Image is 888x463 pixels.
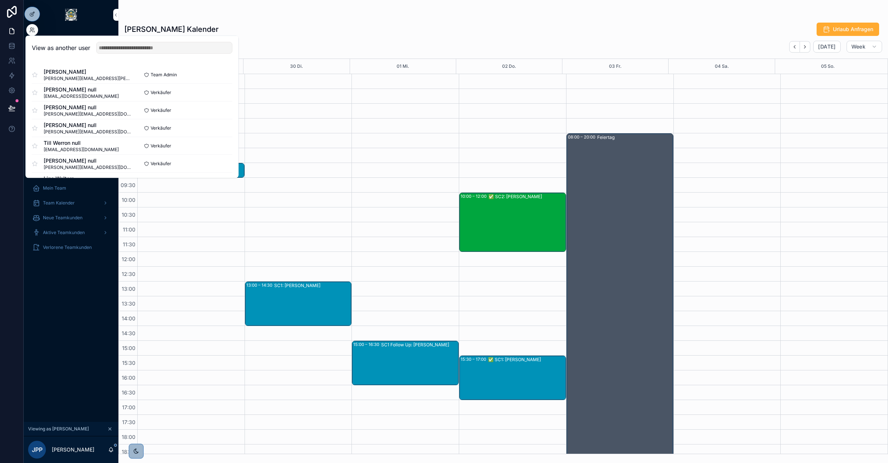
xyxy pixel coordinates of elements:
div: 13:00 – 14:30SC1: [PERSON_NAME] [245,282,351,326]
span: [PERSON_NAME][EMAIL_ADDRESS][PERSON_NAME][DOMAIN_NAME] [44,76,132,81]
span: 16:00 [120,374,137,381]
span: Team Admin [151,72,177,78]
span: 10:30 [120,211,137,218]
a: Aktive Teamkunden [28,226,114,239]
div: ✅ SC1: [PERSON_NAME] [488,357,565,363]
span: Line Wolters [44,175,119,182]
span: Till Werron null [44,139,119,147]
span: Team Kalender [43,200,75,206]
div: ✅ SC2: [PERSON_NAME] [488,194,565,200]
button: 03 Fr. [609,59,622,74]
span: 17:30 [120,419,137,425]
span: [PERSON_NAME] null [44,157,132,164]
div: 13:00 – 14:30 [246,282,274,288]
span: Verkäufer [151,90,171,96]
span: Neue Teamkunden [43,215,83,221]
div: 08:00 – 20:00 [568,134,597,140]
span: [PERSON_NAME] null [44,121,132,129]
button: 30 Di. [290,59,303,74]
img: App logo [65,9,77,21]
span: 13:30 [120,300,137,307]
span: JPP [32,445,43,454]
span: Aktive Teamkunden [43,230,85,236]
span: Viewing as [PERSON_NAME] [28,426,89,432]
span: 14:00 [120,315,137,322]
span: 18:00 [120,434,137,440]
span: Week [851,43,865,50]
div: SC1: [PERSON_NAME] [274,283,351,289]
a: Neue Teamkunden [28,211,114,224]
div: 10:00 – 12:00 [461,193,488,199]
span: 09:30 [119,182,137,188]
span: [PERSON_NAME] null [44,86,119,93]
span: 12:00 [120,256,137,262]
button: 04 Sa. [715,59,729,74]
span: Mein Team [43,185,66,191]
span: Verkäufer [151,161,171,167]
button: 01 Mi. [397,59,409,74]
span: Urlaub Anfragen [833,26,873,33]
div: 15:00 – 16:30SC1 Follow Up: [PERSON_NAME] [352,341,458,385]
div: 15:30 – 17:00 [461,356,488,362]
span: 15:00 [120,345,137,351]
button: Week [847,41,882,53]
span: 13:00 [120,286,137,292]
span: 17:00 [120,404,137,410]
span: 14:30 [120,330,137,336]
button: Next [800,41,810,53]
span: [DATE] [818,43,835,50]
span: 11:30 [121,241,137,247]
a: Team Kalender [28,196,114,210]
h2: View as another user [32,43,90,52]
button: Back [789,41,800,53]
span: [PERSON_NAME][EMAIL_ADDRESS][DOMAIN_NAME] [44,129,132,135]
span: [PERSON_NAME] null [44,104,132,111]
a: Verlorene Teamkunden [28,241,114,254]
div: scrollable content [24,30,118,264]
div: 15:00 – 16:30 [353,342,381,347]
button: 05 So. [821,59,835,74]
span: 16:30 [120,389,137,396]
span: 15:30 [120,360,137,366]
span: 10:00 [120,197,137,203]
span: 11:00 [121,226,137,233]
a: Mein Team [28,181,114,195]
span: [EMAIL_ADDRESS][DOMAIN_NAME] [44,93,119,99]
button: [DATE] [813,41,840,53]
span: [PERSON_NAME] [44,68,132,76]
span: Verkäufer [151,107,171,113]
h1: [PERSON_NAME] Kalender [124,24,219,34]
span: [PERSON_NAME][EMAIL_ADDRESS][DOMAIN_NAME] [44,111,132,117]
div: 10:00 – 12:00✅ SC2: [PERSON_NAME] [460,193,566,252]
span: 12:30 [120,271,137,277]
span: [PERSON_NAME][EMAIL_ADDRESS][DOMAIN_NAME] [44,164,132,170]
button: Urlaub Anfragen [817,23,879,36]
div: SC1 Follow Up: [PERSON_NAME] [381,342,458,348]
a: Monatliche Performance [28,35,114,48]
div: Feiertag [597,134,673,140]
button: 02 Do. [502,59,516,74]
span: Verlorene Teamkunden [43,244,92,250]
span: Verkäufer [151,125,171,131]
p: [PERSON_NAME] [52,446,94,453]
span: 18:30 [120,449,137,455]
div: 15:30 – 17:00✅ SC1: [PERSON_NAME] [460,356,566,400]
span: Verkäufer [151,143,171,149]
span: [EMAIL_ADDRESS][DOMAIN_NAME] [44,147,119,153]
